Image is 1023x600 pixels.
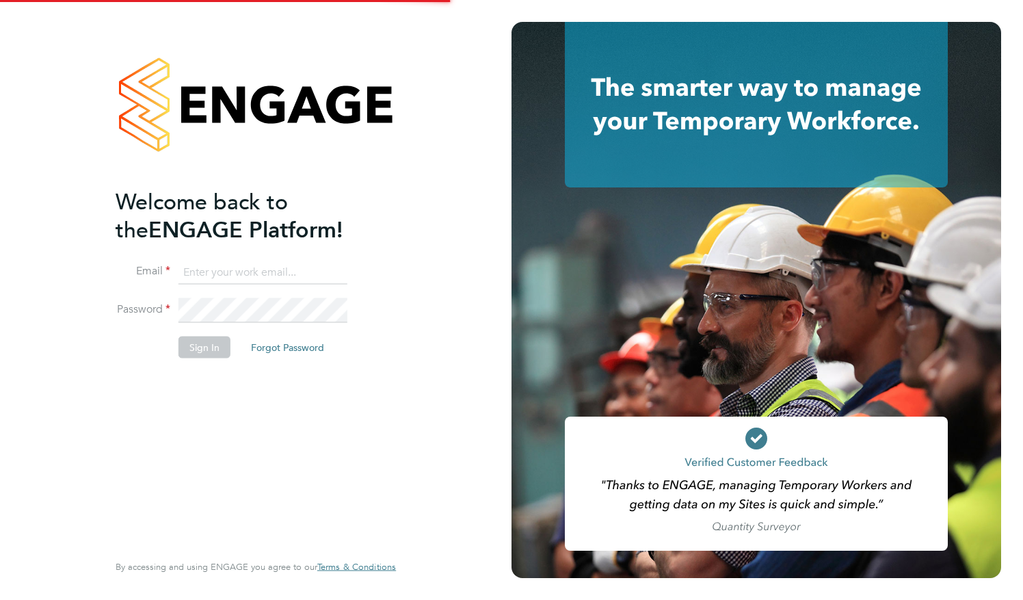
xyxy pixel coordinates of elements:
[116,302,170,317] label: Password
[116,561,396,573] span: By accessing and using ENGAGE you agree to our
[178,260,347,285] input: Enter your work email...
[116,187,382,244] h2: ENGAGE Platform!
[116,264,170,278] label: Email
[240,337,335,358] button: Forgot Password
[116,188,288,243] span: Welcome back to the
[317,562,396,573] a: Terms & Conditions
[178,337,230,358] button: Sign In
